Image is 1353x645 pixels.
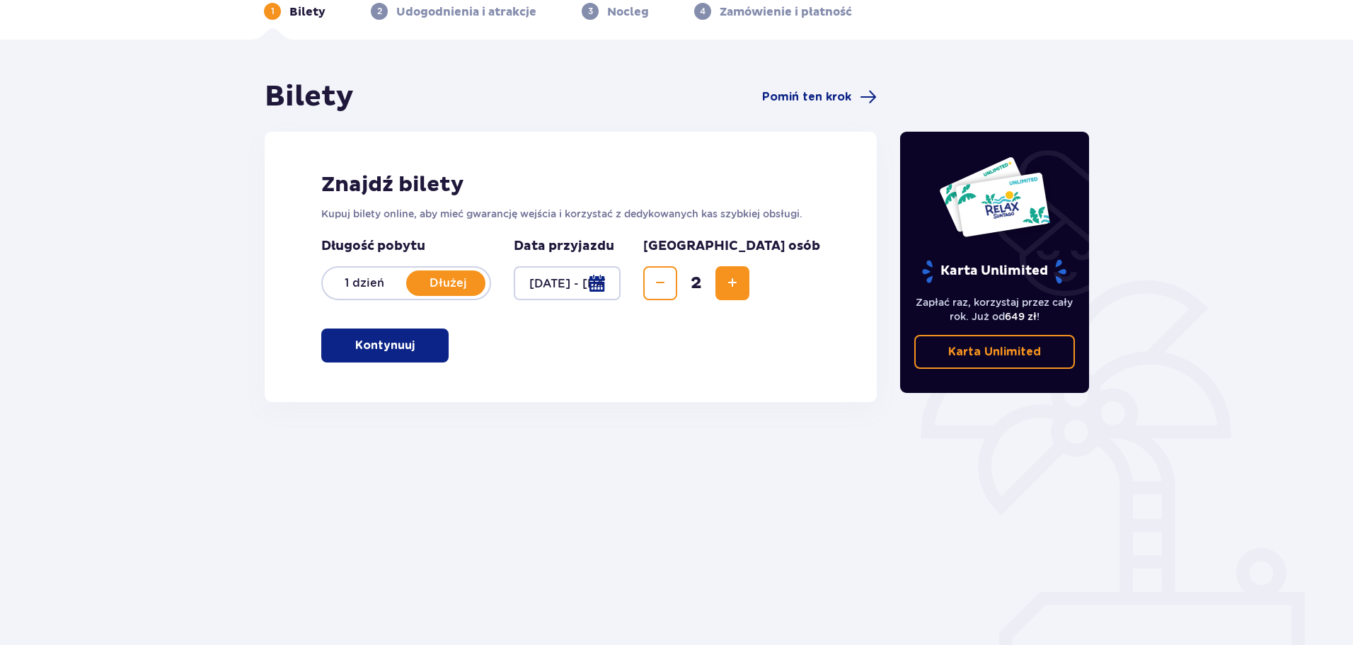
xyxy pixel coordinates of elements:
p: Bilety [289,4,326,20]
p: Karta Unlimited [948,344,1041,360]
p: Nocleg [607,4,649,20]
p: Udogodnienia i atrakcje [396,4,536,20]
button: Kontynuuj [321,329,449,363]
a: Pomiń ten krok [762,89,877,105]
p: 3 [588,5,593,18]
h2: Znajdź bilety [321,171,820,198]
button: Increase [715,266,749,300]
h1: Bilety [265,79,354,115]
p: Kontynuuj [355,338,415,353]
p: Zapłać raz, korzystaj przez cały rok. Już od ! [914,295,1076,324]
p: [GEOGRAPHIC_DATA] osób [643,238,820,255]
p: 1 dzień [323,275,406,291]
a: Karta Unlimited [914,335,1076,369]
span: 2 [680,273,713,294]
p: Dłużej [406,275,490,291]
p: Kupuj bilety online, aby mieć gwarancję wejścia i korzystać z dedykowanych kas szybkiej obsługi. [321,207,820,221]
p: Długość pobytu [321,238,491,255]
p: 1 [271,5,275,18]
p: Karta Unlimited [921,259,1068,284]
p: Data przyjazdu [514,238,614,255]
button: Decrease [643,266,677,300]
span: 649 zł [1005,311,1037,322]
p: 4 [700,5,706,18]
span: Pomiń ten krok [762,89,851,105]
p: 2 [377,5,382,18]
p: Zamówienie i płatność [720,4,852,20]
